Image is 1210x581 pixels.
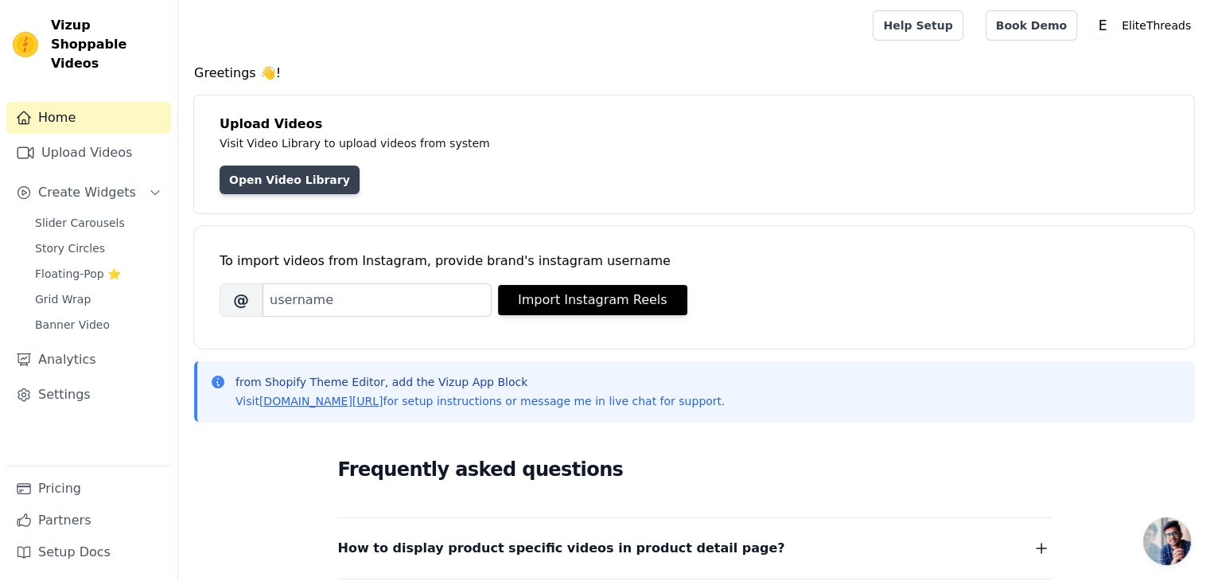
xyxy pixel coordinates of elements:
span: Create Widgets [38,183,136,202]
div: Open chat [1143,517,1191,565]
a: Floating-Pop ⭐ [25,263,171,285]
span: Slider Carousels [35,215,125,231]
a: Grid Wrap [25,288,171,310]
h4: Greetings 👋! [194,64,1194,83]
span: Story Circles [35,240,105,256]
span: Vizup Shoppable Videos [51,16,165,73]
a: Help Setup [873,10,963,41]
p: from Shopify Theme Editor, add the Vizup App Block [235,374,725,390]
span: Grid Wrap [35,291,91,307]
p: EliteThreads [1115,11,1197,40]
a: Open Video Library [220,166,360,194]
text: E [1099,18,1107,33]
p: Visit for setup instructions or message me in live chat for support. [235,393,725,409]
input: username [263,283,492,317]
span: How to display product specific videos in product detail page? [338,537,785,560]
a: Partners [6,505,171,536]
a: Banner Video [25,314,171,336]
a: Pricing [6,473,171,505]
div: To import videos from Instagram, provide brand's instagram username [220,252,1169,271]
h2: Frequently asked questions [338,454,1051,485]
span: @ [220,283,263,317]
a: Slider Carousels [25,212,171,234]
button: How to display product specific videos in product detail page? [338,537,1051,560]
a: Upload Videos [6,137,171,169]
p: Visit Video Library to upload videos from system [220,134,932,153]
button: E EliteThreads [1090,11,1197,40]
span: Floating-Pop ⭐ [35,266,121,282]
a: Analytics [6,344,171,376]
a: Story Circles [25,237,171,259]
a: Home [6,102,171,134]
a: [DOMAIN_NAME][URL] [259,395,383,407]
button: Import Instagram Reels [498,285,687,315]
a: Settings [6,379,171,411]
h4: Upload Videos [220,115,1169,134]
a: Book Demo [986,10,1077,41]
span: Banner Video [35,317,110,333]
a: Setup Docs [6,536,171,568]
button: Create Widgets [6,177,171,209]
img: Vizup [13,32,38,57]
